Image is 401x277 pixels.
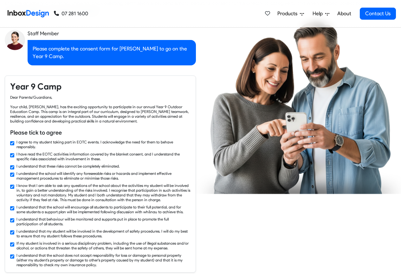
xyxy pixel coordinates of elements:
a: Help [310,7,332,20]
span: Products [277,10,300,17]
label: I understand that behaviour will be monitored and supports put in place to promote the full parti... [16,217,191,226]
label: If my student is involved in a serious disciplinary problem, including the use of illegal substan... [16,241,191,250]
label: I understand that my student will be involved in the development of safety procedures. I will do ... [16,229,191,238]
a: 07 281 1600 [54,10,88,17]
label: I agree to my student taking part in EOTC events. I acknowledge the need for them to behave respo... [16,140,191,149]
a: About [335,7,353,20]
div: Dear Parents/Guardians, Your child, [PERSON_NAME], has the exciting opportunity to participate in... [10,95,191,123]
h4: Year 9 Camp [10,81,191,92]
h6: Please tick to agree [10,129,191,137]
label: I have read the EOTC activities information covered by the blanket consent, and I understand the ... [16,152,191,161]
a: Products [275,7,307,20]
label: I understand that the school does not accept responsibility for loss or damage to personal proper... [16,253,191,267]
label: I understand that these risks cannot be completely eliminated. [16,164,120,168]
label: I know that I am able to ask any questions of the school about the activities my student will be ... [16,183,191,202]
div: Please complete the consent form for [PERSON_NAME] to go on the Year 9 Camp. [28,40,196,65]
label: I understand that the school will encourage all students to participate to their full potential, ... [16,205,191,214]
div: Staff Member [28,30,196,37]
a: Contact Us [360,8,396,20]
img: staff_avatar.png [5,30,25,50]
span: Help [313,10,325,17]
label: I understand the school will identify any foreseeable risks or hazards and implement effective ma... [16,171,191,181]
